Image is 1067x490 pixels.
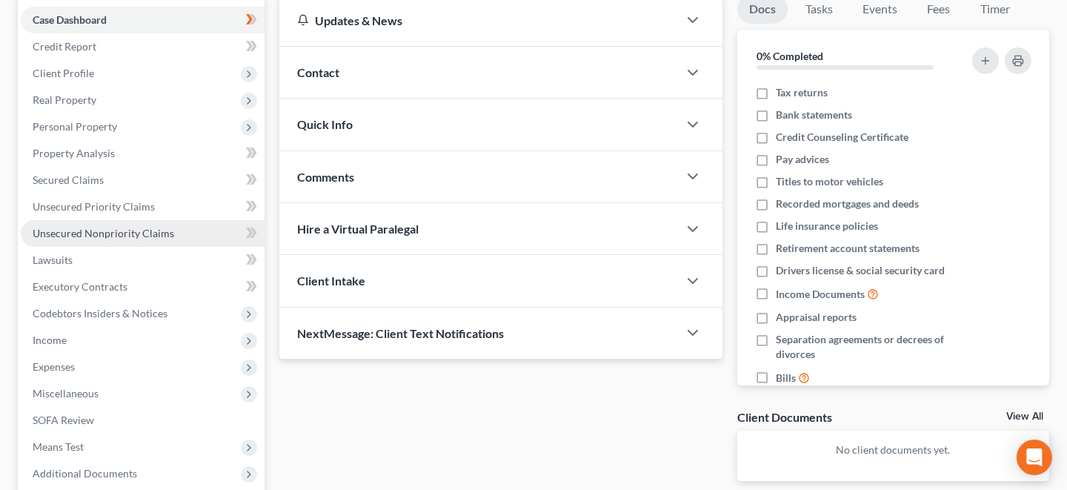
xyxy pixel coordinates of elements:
[776,332,959,362] span: Separation agreements or decrees of divorces
[297,13,660,28] div: Updates & News
[33,280,127,293] span: Executory Contracts
[33,67,94,79] span: Client Profile
[297,274,365,288] span: Client Intake
[776,130,908,145] span: Credit Counseling Certificate
[33,120,117,133] span: Personal Property
[776,371,796,385] span: Bills
[33,360,75,373] span: Expenses
[776,107,852,122] span: Bank statements
[33,307,167,320] span: Codebtors Insiders & Notices
[776,196,919,211] span: Recorded mortgages and deeds
[33,334,67,346] span: Income
[1017,440,1052,475] div: Open Intercom Messenger
[33,467,137,480] span: Additional Documents
[21,247,265,274] a: Lawsuits
[33,440,84,453] span: Means Test
[21,274,265,300] a: Executory Contracts
[297,170,354,184] span: Comments
[21,407,265,434] a: SOFA Review
[33,387,99,400] span: Miscellaneous
[21,220,265,247] a: Unsecured Nonpriority Claims
[776,85,828,100] span: Tax returns
[776,263,945,278] span: Drivers license & social security card
[737,409,832,425] div: Client Documents
[33,414,94,426] span: SOFA Review
[33,200,155,213] span: Unsecured Priority Claims
[776,287,865,302] span: Income Documents
[33,93,96,106] span: Real Property
[21,167,265,193] a: Secured Claims
[776,310,857,325] span: Appraisal reports
[776,152,829,167] span: Pay advices
[1006,411,1043,422] a: View All
[21,33,265,60] a: Credit Report
[749,443,1037,457] p: No client documents yet.
[776,174,883,189] span: Titles to motor vehicles
[757,50,823,62] strong: 0% Completed
[33,147,115,159] span: Property Analysis
[297,222,419,236] span: Hire a Virtual Paralegal
[33,40,96,53] span: Credit Report
[21,140,265,167] a: Property Analysis
[33,254,73,266] span: Lawsuits
[33,173,104,186] span: Secured Claims
[21,193,265,220] a: Unsecured Priority Claims
[33,13,107,26] span: Case Dashboard
[33,227,174,239] span: Unsecured Nonpriority Claims
[776,241,920,256] span: Retirement account statements
[297,117,353,131] span: Quick Info
[297,326,504,340] span: NextMessage: Client Text Notifications
[776,219,878,234] span: Life insurance policies
[21,7,265,33] a: Case Dashboard
[297,65,339,79] span: Contact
